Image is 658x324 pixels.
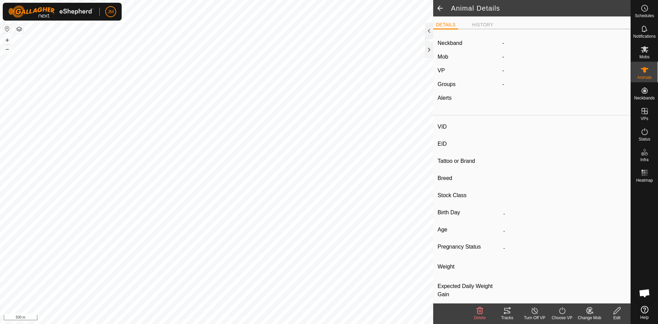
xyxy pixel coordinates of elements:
span: Notifications [633,34,656,38]
span: VPs [641,117,648,121]
div: Edit [603,315,631,321]
li: HISTORY [469,21,496,28]
label: Expected Daily Weight Gain [438,282,500,299]
span: - [502,54,504,60]
button: Map Layers [15,25,23,33]
label: Birth Day [438,208,500,217]
div: Tracks [493,315,521,321]
a: Contact Us [223,315,244,321]
label: Weight [438,260,500,274]
span: Heatmap [636,178,653,182]
span: Schedules [635,14,654,18]
app-display-virtual-paddock-transition: - [502,68,504,73]
button: + [3,36,11,44]
label: Age [438,225,500,234]
label: Stock Class [438,191,500,200]
span: Animals [637,75,652,80]
label: - [502,39,504,47]
span: Infra [640,158,648,162]
img: Gallagher Logo [8,5,94,18]
div: - [500,80,629,88]
label: VP [438,68,445,73]
span: Status [638,137,650,141]
label: Groups [438,81,455,87]
label: Neckband [438,39,462,47]
label: EID [438,140,500,148]
label: Tattoo or Brand [438,157,500,166]
label: Pregnancy Status [438,242,500,251]
div: Choose VP [548,315,576,321]
span: JM [108,8,114,15]
span: Delete [474,315,486,320]
button: Reset Map [3,25,11,33]
h2: Animal Details [451,4,631,12]
a: Help [631,303,658,322]
div: Change Mob [576,315,603,321]
div: Open chat [634,283,655,303]
a: Privacy Policy [190,315,215,321]
label: VID [438,122,500,131]
div: Turn Off VP [521,315,548,321]
span: Help [640,315,649,320]
label: Breed [438,174,500,183]
label: Mob [438,54,448,60]
button: – [3,45,11,53]
span: Neckbands [634,96,655,100]
li: DETAILS [433,21,458,29]
label: Alerts [438,95,452,101]
span: Mobs [639,55,649,59]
